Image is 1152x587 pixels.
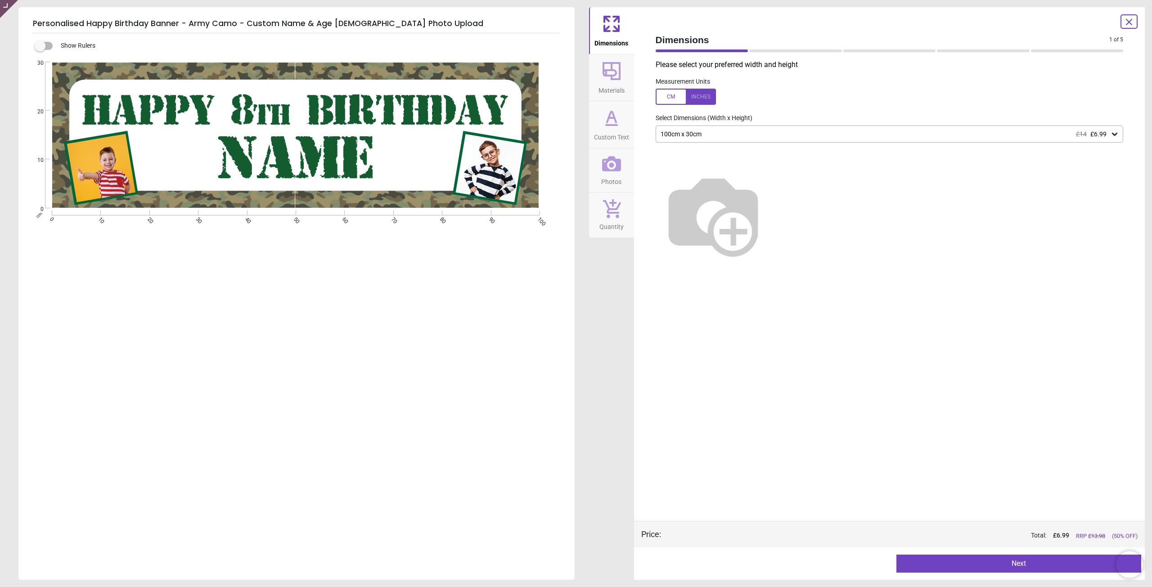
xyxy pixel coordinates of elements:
[535,216,541,222] span: 100
[641,529,661,540] div: Price :
[594,129,629,142] span: Custom Text
[1116,551,1143,578] iframe: Brevo live chat
[27,108,44,116] span: 20
[292,216,297,222] span: 50
[341,216,346,222] span: 60
[35,211,43,219] span: cm
[648,114,752,123] label: Select Dimensions (Width x Height)
[598,82,625,95] span: Materials
[589,148,634,193] button: Photos
[1057,532,1069,539] span: 6.99
[1090,130,1107,138] span: £6.99
[1112,532,1138,540] span: (50% OFF)
[438,216,444,222] span: 80
[27,59,44,67] span: 30
[594,35,628,48] span: Dimensions
[656,77,710,86] label: Measurement Units
[1076,130,1087,138] span: £14
[589,101,634,148] button: Custom Text
[243,216,249,222] span: 40
[40,40,575,51] div: Show Rulers
[1109,36,1123,44] span: 1 of 5
[27,206,44,213] span: 0
[145,216,151,222] span: 20
[601,173,621,187] span: Photos
[675,531,1138,540] div: Total:
[589,193,634,237] button: Quantity
[96,216,102,222] span: 10
[656,157,771,272] img: Helper for size comparison
[27,157,44,164] span: 10
[48,216,54,222] span: 0
[599,218,624,232] span: Quantity
[1076,532,1105,540] span: RRP
[660,130,1111,138] div: 100cm x 30cm
[389,216,395,222] span: 70
[896,555,1141,573] button: Next
[33,14,560,33] h5: Personalised Happy Birthday Banner - Army Camo - Custom Name & Age [DEMOGRAPHIC_DATA] Photo Upload
[656,60,1131,70] p: Please select your preferred width and height
[194,216,200,222] span: 30
[487,216,493,222] span: 90
[656,33,1110,46] span: Dimensions
[589,7,634,54] button: Dimensions
[589,54,634,101] button: Materials
[1053,531,1069,540] span: £
[1088,533,1105,539] span: £ 13.98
